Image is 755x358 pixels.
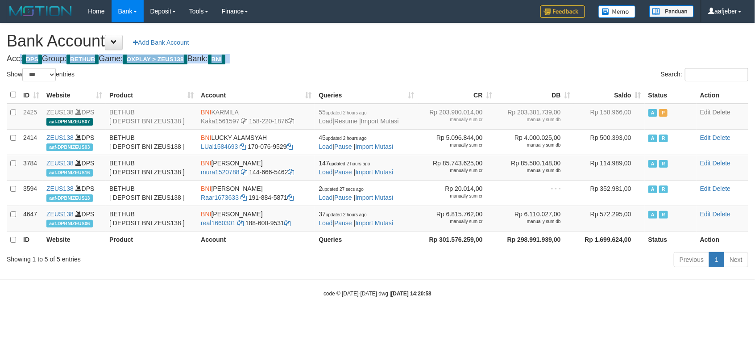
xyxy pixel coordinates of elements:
span: 45 [319,134,366,141]
span: BNI [201,109,211,116]
a: Edit [700,160,711,167]
td: Rp 114.989,00 [574,155,645,180]
th: Rp 301.576.259,00 [418,231,496,248]
a: Pause [334,194,352,201]
div: manually sum db [500,142,561,148]
div: manually sum db [500,168,561,174]
span: 147 [319,160,370,167]
span: OXPLAY > ZEUS138 [123,55,187,64]
td: Rp 203.900.014,00 [418,104,496,130]
a: real1660301 [201,219,236,227]
td: BETHUB [ DEPOSIT BNI ZEUS138 ] [106,180,197,206]
td: DPS [43,104,106,130]
span: DPS [22,55,42,64]
a: Load [319,219,332,227]
div: manually sum cr [422,219,483,225]
th: Status [645,231,697,248]
span: aaf-DPBNIZEUS06 [46,220,93,227]
span: | | [319,211,393,227]
th: Product: activate to sort column ascending [106,86,197,104]
th: Status [645,86,697,104]
td: [PERSON_NAME] 191-884-5871 [197,180,315,206]
a: Delete [713,109,730,116]
a: ZEUS138 [46,134,74,141]
td: 2414 [20,129,43,155]
a: Delete [713,134,730,141]
td: 4647 [20,206,43,231]
input: Search: [685,68,748,81]
span: Active [648,185,657,193]
span: aaf-DPBNIZEUS13 [46,194,93,202]
span: 55 [319,109,366,116]
a: Copy 1886009531 to clipboard [284,219,290,227]
span: Running [659,185,668,193]
span: 37 [319,211,366,218]
div: manually sum db [500,219,561,225]
a: Copy LUal1584693 to clipboard [240,143,246,150]
th: Saldo: activate to sort column ascending [574,86,645,104]
th: Queries: activate to sort column ascending [315,86,418,104]
th: Account [197,231,315,248]
td: BETHUB [ DEPOSIT BNI ZEUS138 ] [106,104,197,130]
td: Rp 500.393,00 [574,129,645,155]
td: DPS [43,129,106,155]
span: BETHUB [66,55,99,64]
a: Import Mutasi [355,219,393,227]
span: BNI [201,134,211,141]
td: DPS [43,180,106,206]
th: CR: activate to sort column ascending [418,86,496,104]
span: updated 2 hours ago [329,161,370,166]
td: DPS [43,155,106,180]
td: 3594 [20,180,43,206]
td: Rp 20.014,00 [418,180,496,206]
span: | | [319,160,393,176]
span: Active [648,211,657,219]
a: Add Bank Account [127,35,195,50]
td: Rp 85.743.625,00 [418,155,496,180]
a: ZEUS138 [46,185,74,192]
a: Load [319,168,332,176]
label: Show entries [7,68,75,81]
td: Rp 6.110.027,00 [496,206,574,231]
td: Rp 352.981,00 [574,180,645,206]
td: Rp 203.381.739,00 [496,104,574,130]
th: Account: activate to sort column ascending [197,86,315,104]
th: DB: activate to sort column ascending [496,86,574,104]
span: Active [648,135,657,142]
td: - - - [496,180,574,206]
span: aaf-DPBNIZEUS03 [46,143,93,151]
img: Button%20Memo.svg [598,5,636,18]
img: panduan.png [649,5,694,17]
th: Website [43,231,106,248]
td: [PERSON_NAME] 188-600-9531 [197,206,315,231]
a: Pause [334,168,352,176]
span: Running [659,135,668,142]
a: Copy Kaka1561597 to clipboard [241,118,248,125]
div: manually sum cr [422,117,483,123]
span: BNI [201,160,211,167]
a: Delete [713,211,730,218]
a: Import Mutasi [361,118,399,125]
a: Copy 1446665462 to clipboard [288,168,295,176]
th: Rp 298.991.939,00 [496,231,574,248]
span: Active [648,109,657,117]
h1: Bank Account [7,32,748,50]
div: Showing 1 to 5 of 5 entries [7,251,308,264]
td: DPS [43,206,106,231]
a: Kaka1561597 [201,118,239,125]
div: manually sum db [500,117,561,123]
img: Feedback.jpg [540,5,585,18]
td: LUCKY ALAMSYAH 170-076-9529 [197,129,315,155]
a: Delete [713,160,730,167]
a: Load [319,118,332,125]
td: KARMILA 158-220-1876 [197,104,315,130]
span: Running [659,211,668,219]
td: BETHUB [ DEPOSIT BNI ZEUS138 ] [106,155,197,180]
th: Rp 1.699.624,00 [574,231,645,248]
a: Import Mutasi [355,143,393,150]
a: Load [319,143,332,150]
a: LUal1584693 [201,143,238,150]
a: Copy 1700769529 to clipboard [287,143,293,150]
span: | | [319,185,393,201]
div: manually sum cr [422,193,483,199]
